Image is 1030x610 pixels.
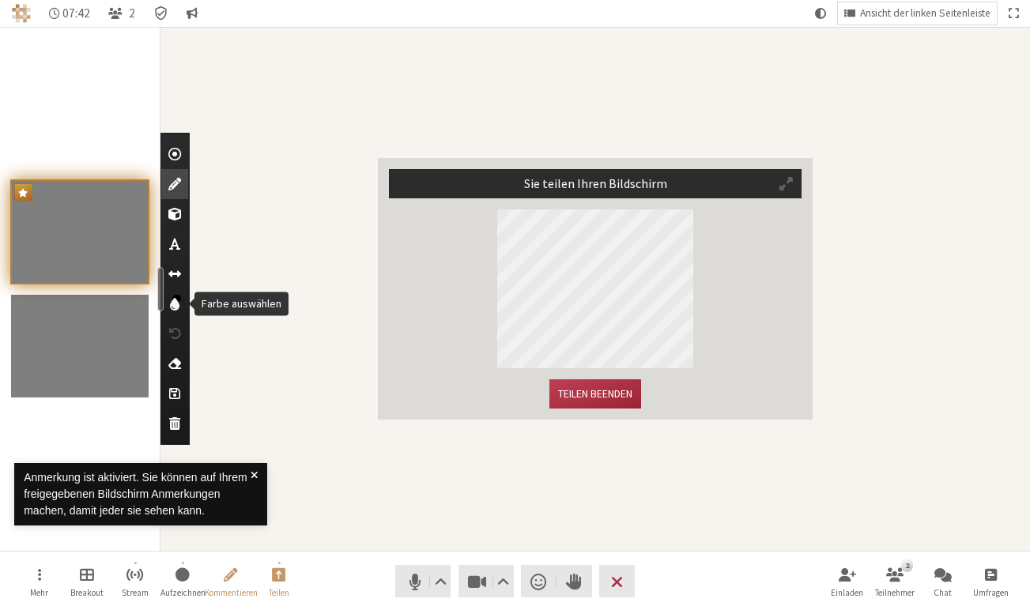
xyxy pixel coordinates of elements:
[162,409,187,439] button: Leeren
[973,588,1009,597] span: Umfragen
[180,2,204,24] button: Gespräch
[30,588,48,597] span: Mehr
[831,588,863,597] span: Einladen
[122,588,149,597] span: Stream
[160,27,1030,551] section: Teilnehmer
[160,560,205,603] button: Aufzeichnung starten
[875,588,915,597] span: Teilnehmer
[549,379,641,409] button: Teilen beenden
[493,565,513,597] button: Videoeinstellungen
[809,2,832,24] button: Systemmodus verwenden
[968,560,1013,603] button: Offene Umfrage
[524,174,667,193] p: Sie teilen Ihren Bildschirm
[599,565,635,597] button: Besprechung beenden oder verlassen
[162,378,187,409] button: Speichern
[129,6,135,20] span: 2
[147,2,175,24] div: Besprechungsdetails Verschlüsselung aktiviert
[825,560,870,603] button: Teilnehmer einladen (⌘+Umschalt+I)
[160,588,206,597] span: Aufzeichnen
[257,560,301,603] button: Bildschirmfreigabe beenden
[62,6,90,20] span: 07:42
[162,229,187,259] button: Textwerkzeug verwenden
[65,560,109,603] button: Breakout-Räume verwalten
[458,565,514,597] button: Video stoppen (⌘+Umschalt+V)
[269,588,289,597] span: Teilen
[24,469,251,519] div: Anmerkung ist aktiviert. Sie können auf Ihrem freigegebenen Bildschirm Anmerkungen machen, damit ...
[838,2,997,24] button: Layout ändern
[209,560,253,603] button: Kommentierung des freigegebenen Bildschirms stoppen
[431,565,451,597] button: Audioeinstellungen
[161,259,188,289] div: Größe ändern
[161,139,188,169] button: Laserpointer verwenden
[557,565,592,597] button: Hand heben
[873,560,917,603] button: Teilnehmerliste öffnen
[12,4,31,23] img: Iotum
[70,588,104,597] span: Breakout
[205,588,258,597] span: Kommentieren
[934,588,952,597] span: Chat
[860,8,990,20] span: Ansicht der linken Seitenleiste
[113,560,157,603] button: Streaming starten
[921,560,965,603] button: Chat öffnen
[772,170,801,198] button: Vorschau erweitern
[43,2,97,24] div: Timer
[102,2,141,24] button: Teilnehmerliste öffnen
[395,565,451,597] button: Stumm (⌘+Umschalt+A)
[521,565,557,597] button: Reaktion senden
[163,289,187,319] div: Farbe auswählen
[160,348,189,378] button: Radiergummi verwenden
[17,560,62,603] button: Menü öffnen
[901,559,913,571] div: 2
[161,169,188,199] button: Stift benutzen beenden
[161,199,188,229] div: Formen hinzufügen
[157,267,164,311] div: resize
[161,318,188,348] button: Rückgängig
[1002,2,1024,24] button: Ganzer Bildschirm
